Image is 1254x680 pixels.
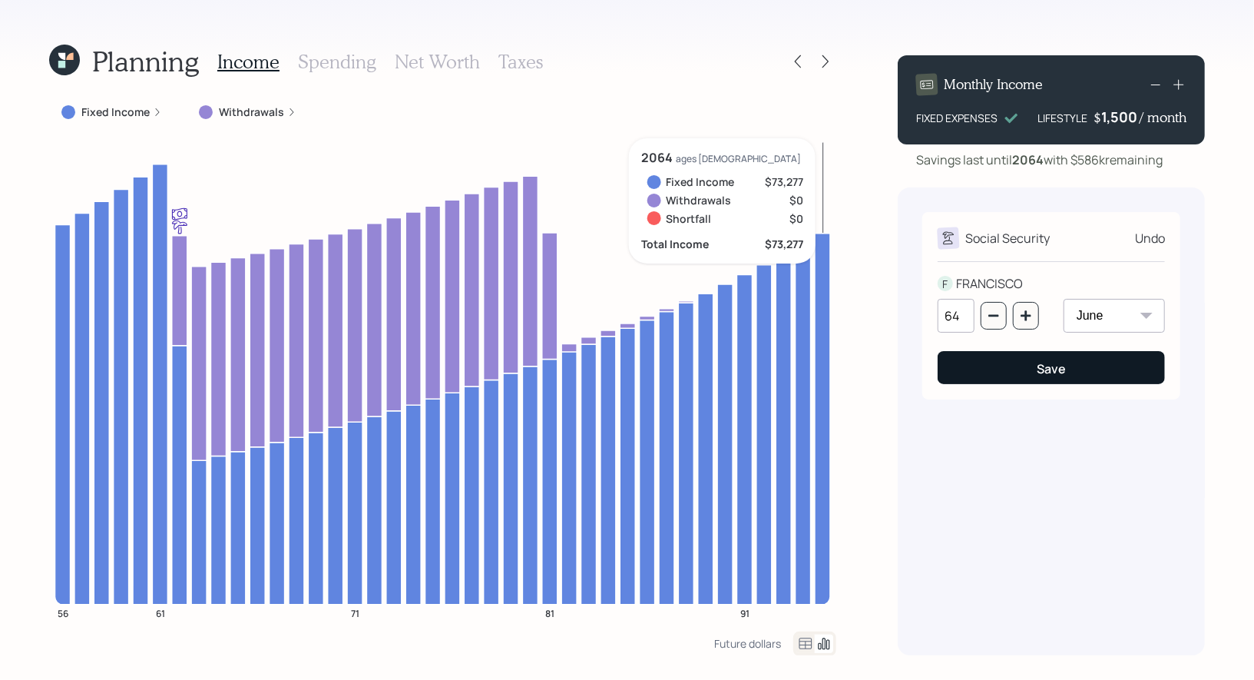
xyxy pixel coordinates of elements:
h4: / month [1140,109,1186,126]
label: Withdrawals [219,104,284,120]
div: FIXED EXPENSES [916,110,998,126]
div: F [938,276,953,292]
b: 2064 [1012,151,1044,168]
h3: Income [217,51,280,73]
tspan: 56 [58,607,68,620]
div: Save [1037,360,1066,377]
div: Undo [1135,229,1165,247]
div: LIFESTYLE [1037,110,1087,126]
tspan: 91 [740,607,749,620]
h3: Spending [298,51,376,73]
div: 1,500 [1101,108,1140,126]
h3: Taxes [498,51,543,73]
div: Future dollars [714,636,781,651]
h4: $ [1094,109,1101,126]
button: Save [938,351,1165,384]
div: Social Security [965,229,1050,247]
tspan: 71 [351,607,359,620]
h1: Planning [92,45,199,78]
tspan: 81 [545,607,554,620]
tspan: 61 [156,607,165,620]
label: Fixed Income [81,104,150,120]
h4: Monthly Income [944,76,1043,93]
div: FRANCISCO [956,274,1023,293]
div: Savings last until with $586k remaining [916,151,1163,169]
h3: Net Worth [395,51,480,73]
